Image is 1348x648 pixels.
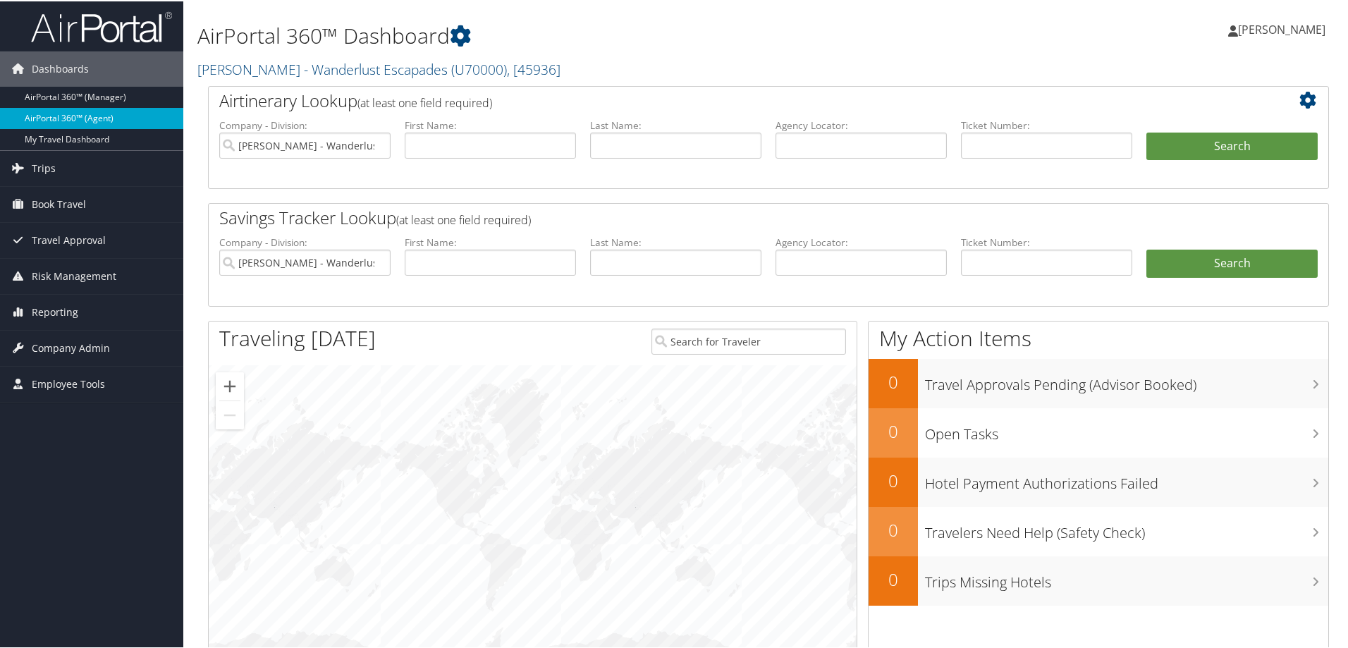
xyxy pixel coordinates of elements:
[32,149,56,185] span: Trips
[925,367,1328,393] h3: Travel Approvals Pending (Advisor Booked)
[869,517,918,541] h2: 0
[32,329,110,365] span: Company Admin
[590,234,761,248] label: Last Name:
[1238,20,1325,36] span: [PERSON_NAME]
[216,400,244,428] button: Zoom out
[31,9,172,42] img: airportal-logo.png
[961,117,1132,131] label: Ticket Number:
[32,365,105,401] span: Employee Tools
[869,506,1328,555] a: 0Travelers Need Help (Safety Check)
[869,555,1328,604] a: 0Trips Missing Hotels
[197,59,560,78] a: [PERSON_NAME] - Wanderlust Escapades
[925,416,1328,443] h3: Open Tasks
[32,50,89,85] span: Dashboards
[869,566,918,590] h2: 0
[925,564,1328,591] h3: Trips Missing Hotels
[219,87,1225,111] h2: Airtinerary Lookup
[869,322,1328,352] h1: My Action Items
[869,456,1328,506] a: 0Hotel Payment Authorizations Failed
[1228,7,1340,49] a: [PERSON_NAME]
[961,234,1132,248] label: Ticket Number:
[869,357,1328,407] a: 0Travel Approvals Pending (Advisor Booked)
[1146,131,1318,159] button: Search
[32,221,106,257] span: Travel Approval
[357,94,492,109] span: (at least one field required)
[405,234,576,248] label: First Name:
[219,248,391,274] input: search accounts
[197,20,959,49] h1: AirPortal 360™ Dashboard
[405,117,576,131] label: First Name:
[219,322,376,352] h1: Traveling [DATE]
[925,465,1328,492] h3: Hotel Payment Authorizations Failed
[869,369,918,393] h2: 0
[32,257,116,293] span: Risk Management
[869,407,1328,456] a: 0Open Tasks
[1146,248,1318,276] a: Search
[776,234,947,248] label: Agency Locator:
[216,371,244,399] button: Zoom in
[396,211,531,226] span: (at least one field required)
[869,467,918,491] h2: 0
[925,515,1328,542] h3: Travelers Need Help (Safety Check)
[507,59,560,78] span: , [ 45936 ]
[776,117,947,131] label: Agency Locator:
[869,418,918,442] h2: 0
[219,117,391,131] label: Company - Division:
[651,327,846,353] input: Search for Traveler
[32,185,86,221] span: Book Travel
[32,293,78,329] span: Reporting
[590,117,761,131] label: Last Name:
[219,234,391,248] label: Company - Division:
[219,204,1225,228] h2: Savings Tracker Lookup
[451,59,507,78] span: ( U70000 )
